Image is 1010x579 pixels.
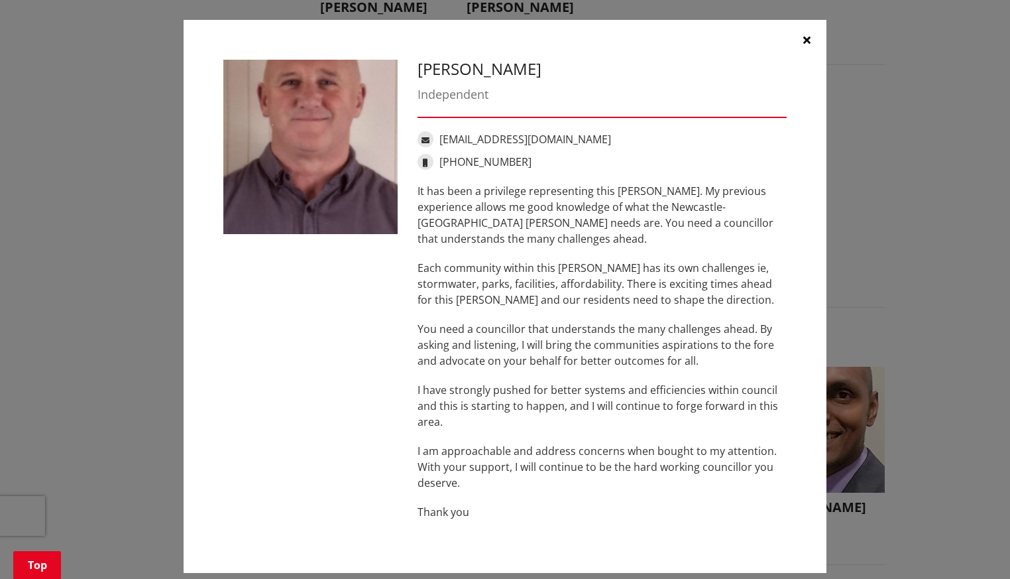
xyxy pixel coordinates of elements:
a: [PHONE_NUMBER] [439,155,532,169]
p: I have strongly pushed for better systems and efficiencies within council and this is starting to... [418,382,787,430]
img: WO-W-NN__PATTERSON_E__ERz4j [223,60,398,234]
h3: [PERSON_NAME] [418,60,787,79]
p: You need a councillor that understands the many challenges ahead. By asking and listening, I will... [418,321,787,369]
div: Independent [418,86,787,103]
p: Thank you [418,504,787,520]
p: I am approachable and address concerns when bought to my attention. With your support, I will con... [418,443,787,491]
p: Each community within this [PERSON_NAME] has its own challenges ie, stormwater, parks, facilities... [418,260,787,308]
iframe: Messenger Launcher [949,523,997,571]
p: It has been a privilege representing this [PERSON_NAME]. My previous experience allows me good kn... [418,183,787,247]
a: Top [13,551,61,579]
a: [EMAIL_ADDRESS][DOMAIN_NAME] [439,132,611,147]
